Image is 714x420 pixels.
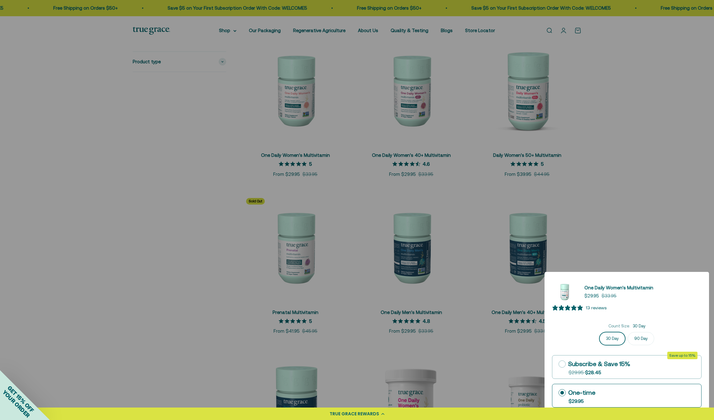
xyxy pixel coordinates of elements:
[584,284,653,292] a: One Daily Women's Multivitamin
[633,323,645,330] span: 30 Day
[586,304,607,311] div: 13 reviews
[6,384,35,413] span: GET 15% OFF
[1,389,31,419] span: YOUR ORDER
[552,304,607,311] div: 5 stars, 13 ratings
[602,292,616,300] compare-at-price: $33.95
[330,411,379,417] div: TRUE GRACE REWARDS
[608,323,630,330] legend: Count Size:
[584,292,599,300] sale-price: $29.95
[552,279,577,304] img: We select ingredients that play a concrete role in true health, and we include them at effective ...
